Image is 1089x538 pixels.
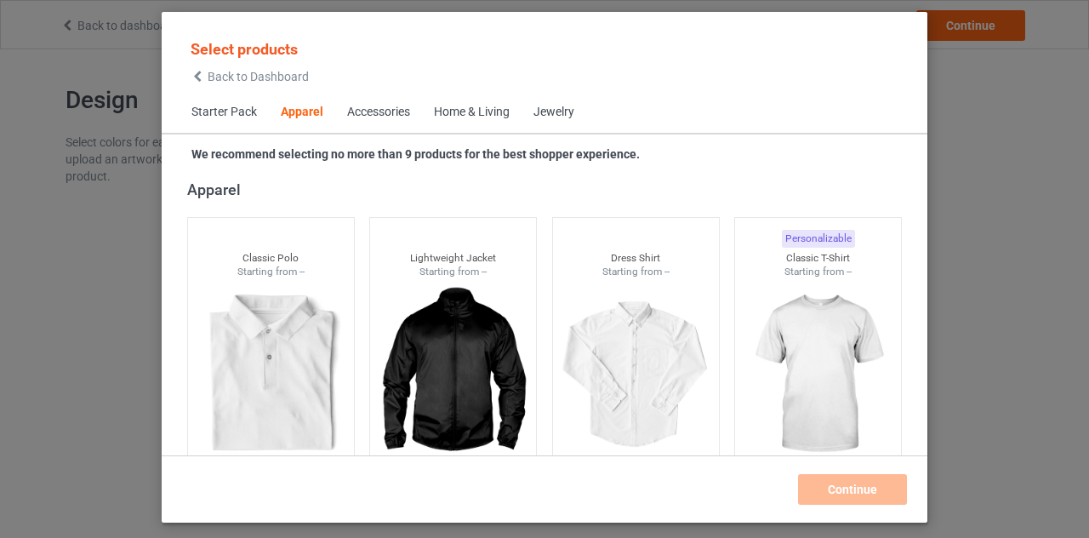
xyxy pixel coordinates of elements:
[742,279,894,470] img: regular.jpg
[782,230,855,248] div: Personalizable
[434,104,510,121] div: Home & Living
[191,147,640,161] strong: We recommend selecting no more than 9 products for the best shopper experience.
[188,251,354,266] div: Classic Polo
[208,70,309,83] span: Back to Dashboard
[347,104,410,121] div: Accessories
[553,251,719,266] div: Dress Shirt
[281,104,323,121] div: Apparel
[560,279,712,470] img: regular.jpg
[533,104,574,121] div: Jewelry
[187,180,909,199] div: Apparel
[553,265,719,279] div: Starting from --
[370,265,536,279] div: Starting from --
[188,265,354,279] div: Starting from --
[180,92,269,133] span: Starter Pack
[377,279,529,470] img: regular.jpg
[370,251,536,266] div: Lightweight Jacket
[191,40,298,58] span: Select products
[735,251,901,266] div: Classic T-Shirt
[195,279,347,470] img: regular.jpg
[735,265,901,279] div: Starting from --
